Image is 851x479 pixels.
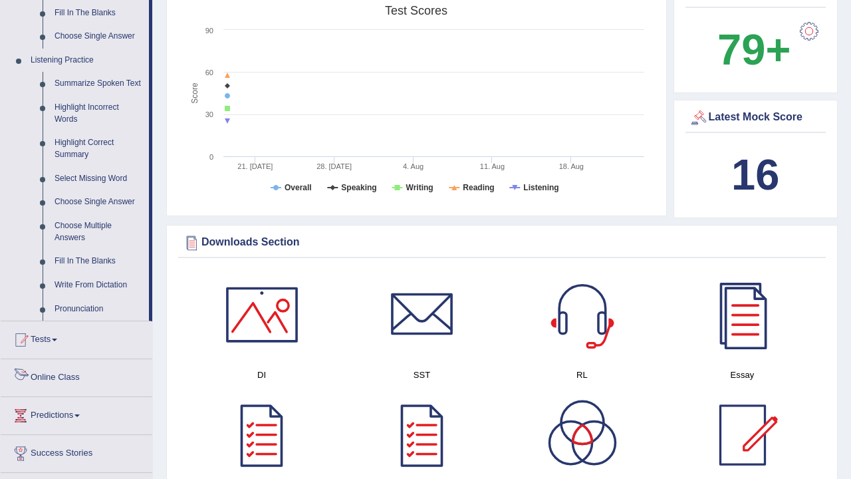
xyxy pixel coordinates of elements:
a: Pronunciation [49,297,149,321]
text: 90 [205,27,213,35]
tspan: Listening [523,183,558,192]
div: Latest Mock Score [689,108,823,128]
b: 16 [731,150,779,199]
a: Choose Single Answer [49,25,149,49]
tspan: Reading [463,183,494,192]
text: 0 [209,153,213,161]
tspan: 11. Aug [480,162,505,170]
text: 60 [205,69,213,77]
a: Success Stories [1,435,152,468]
tspan: 4. Aug [403,162,424,170]
a: Highlight Correct Summary [49,131,149,166]
a: Highlight Incorrect Words [49,96,149,131]
tspan: Writing [406,183,433,192]
a: Summarize Spoken Text [49,72,149,96]
tspan: Overall [285,183,312,192]
a: Fill In The Blanks [49,1,149,25]
tspan: Score [190,82,199,104]
h4: RL [509,368,656,382]
tspan: Test scores [385,4,447,17]
text: 30 [205,110,213,118]
b: 79+ [717,25,790,74]
tspan: 21. [DATE] [237,162,273,170]
a: Online Class [1,359,152,393]
h4: Essay [669,368,816,382]
a: Tests [1,321,152,355]
h4: SST [348,368,495,382]
a: Fill In The Blanks [49,249,149,273]
a: Select Missing Word [49,167,149,191]
tspan: 28. [DATE] [316,162,352,170]
a: Listening Practice [25,49,149,73]
h4: DI [188,368,335,382]
div: Downloads Section [182,233,822,253]
a: Predictions [1,397,152,430]
a: Choose Single Answer [49,190,149,214]
a: Choose Multiple Answers [49,214,149,249]
tspan: 18. Aug [559,162,584,170]
a: Write From Dictation [49,273,149,297]
tspan: Speaking [341,183,376,192]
